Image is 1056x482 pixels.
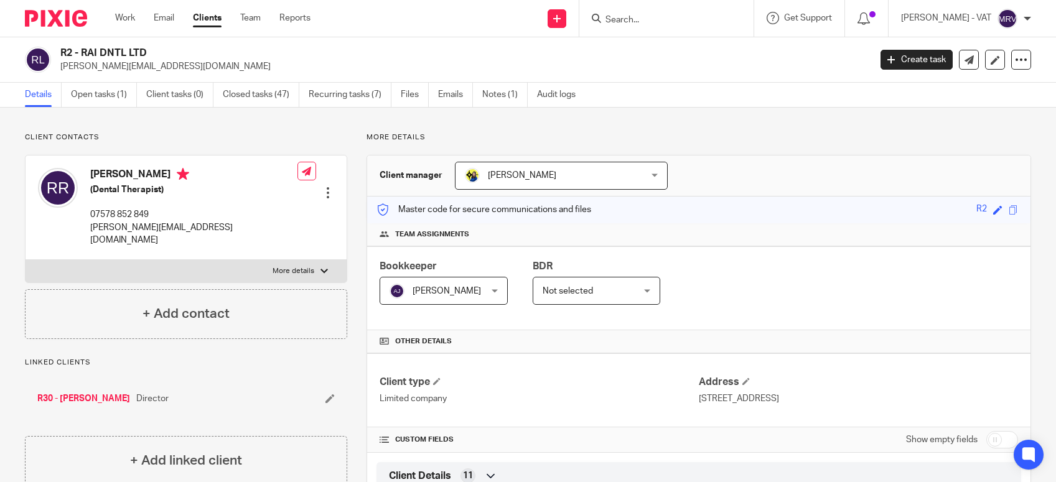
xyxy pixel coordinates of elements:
p: Master code for secure communications and files [376,203,591,216]
p: Limited company [380,392,699,405]
h5: (Dental Therapist) [90,183,297,196]
img: svg%3E [998,9,1017,29]
span: BDR [533,261,553,271]
span: [PERSON_NAME] [413,287,481,295]
span: Bookkeeper [380,261,437,271]
a: Client tasks (0) [146,83,213,107]
h4: Address [699,376,1018,389]
a: Reports [279,12,311,24]
span: Get Support [784,14,832,22]
a: Files [401,83,429,107]
h4: Client type [380,376,699,389]
img: Bobo-Starbridge%201.jpg [465,168,480,183]
a: R30 - [PERSON_NAME] [37,392,130,405]
a: Audit logs [537,83,585,107]
span: 11 [463,470,473,482]
label: Show empty fields [906,433,978,446]
a: Create task [881,50,953,70]
h2: R2 - RAI DNTL LTD [60,47,701,60]
h4: CUSTOM FIELDS [380,435,699,445]
p: [STREET_ADDRESS] [699,392,1018,405]
a: Recurring tasks (7) [309,83,391,107]
div: R2 [976,203,987,217]
p: [PERSON_NAME][EMAIL_ADDRESS][DOMAIN_NAME] [60,60,862,73]
a: Team [240,12,261,24]
h3: Client manager [380,169,442,182]
span: Director [136,392,169,405]
span: Not selected [543,287,593,295]
h4: + Add contact [143,304,230,323]
h4: + Add linked client [130,451,242,470]
img: Pixie [25,10,87,27]
a: Emails [438,83,473,107]
a: Notes (1) [482,83,528,107]
p: Linked clients [25,358,347,368]
h4: [PERSON_NAME] [90,168,297,183]
p: 07578 852 849 [90,208,297,221]
input: Search [604,15,716,26]
img: svg%3E [38,168,78,208]
span: Other details [395,336,452,346]
a: Work [115,12,135,24]
span: [PERSON_NAME] [488,171,556,180]
span: Team assignments [395,229,469,239]
a: Email [154,12,174,24]
a: Closed tasks (47) [223,83,299,107]
a: Details [25,83,62,107]
img: svg%3E [25,47,51,73]
p: [PERSON_NAME] - VAT [901,12,991,24]
p: Client contacts [25,132,347,142]
p: More details [273,266,314,276]
p: [PERSON_NAME][EMAIL_ADDRESS][DOMAIN_NAME] [90,221,297,247]
a: Open tasks (1) [71,83,137,107]
a: Clients [193,12,222,24]
img: svg%3E [390,284,404,299]
i: Primary [177,168,189,180]
p: More details [367,132,1031,142]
